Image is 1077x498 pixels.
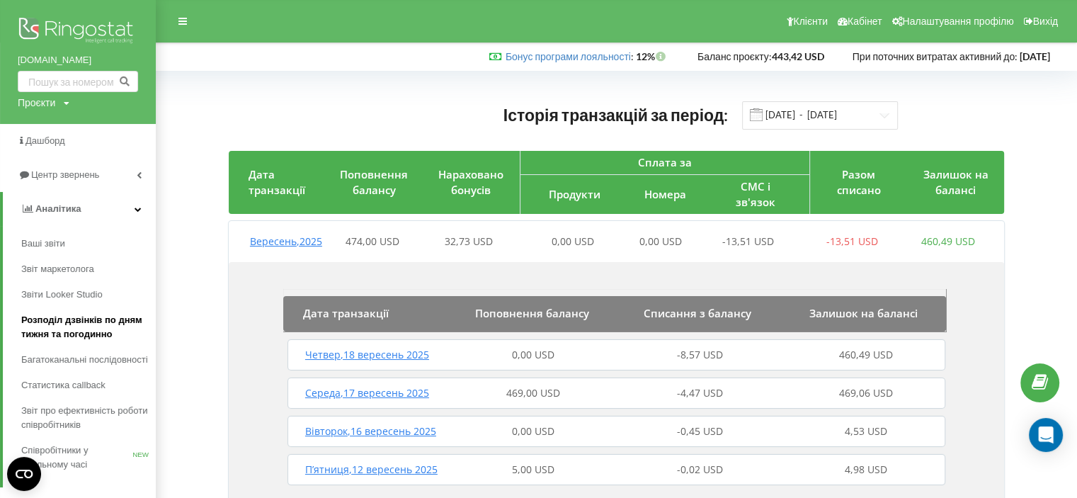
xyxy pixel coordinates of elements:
[644,187,685,201] span: Номера
[18,14,138,50] img: Ringostat logo
[722,234,774,248] span: -13,51 USD
[21,404,149,432] span: Звіт про ефективність роботи співробітників
[21,347,156,373] a: Багатоканальні послідовності
[21,398,156,438] a: Звіт про ефективність роботи співробітників
[853,50,1018,62] span: При поточних витратах активний до:
[676,463,722,476] span: -0,02 USD
[549,187,600,201] span: Продукти
[21,438,156,477] a: Співробітники у реальному часіNEW
[305,386,429,400] span: Середа , 17 вересень 2025
[638,155,692,169] span: Сплата за
[639,234,682,248] span: 0,00 USD
[249,167,305,196] span: Дата транзакції
[506,50,634,62] span: :
[305,463,438,476] span: П’ятниця , 12 вересень 2025
[503,105,729,125] span: Історія транзакцій за період:
[736,179,775,208] span: СМС і зв'язок
[250,234,322,248] span: Вересень , 2025
[839,386,893,400] span: 469,06 USD
[305,424,436,438] span: Вівторок , 16 вересень 2025
[506,386,560,400] span: 469,00 USD
[793,16,828,27] span: Клієнти
[552,234,594,248] span: 0,00 USD
[21,353,148,367] span: Багатоканальні послідовності
[676,386,722,400] span: -4,47 USD
[512,348,554,361] span: 0,00 USD
[697,50,772,62] span: Баланс проєкту:
[21,231,156,256] a: Ваші звіти
[21,313,149,341] span: Розподіл дзвінків по дням тижня та погодинно
[18,53,138,67] a: [DOMAIN_NAME]
[18,96,55,110] div: Проєкти
[845,424,887,438] span: 4,53 USD
[839,348,893,361] span: 460,49 USD
[837,167,881,196] span: Разом списано
[21,288,103,302] span: Звіти Looker Studio
[826,234,878,248] span: -13,51 USD
[921,234,975,248] span: 460,49 USD
[772,50,824,62] strong: 443,42 USD
[676,348,722,361] span: -8,57 USD
[438,167,503,196] span: Нараховано бонусів
[512,463,554,476] span: 5,00 USD
[3,192,156,226] a: Аналiтика
[902,16,1013,27] span: Налаштування профілю
[923,167,988,196] span: Залишок на балансі
[475,306,589,320] span: Поповнення балансу
[340,167,408,196] span: Поповнення балансу
[21,307,156,347] a: Розподіл дзвінків по дням тижня та погодинно
[845,463,887,476] span: 4,98 USD
[21,443,132,472] span: Співробітники у реальному часі
[512,424,554,438] span: 0,00 USD
[809,306,918,320] span: Залишок на балансі
[636,50,669,62] strong: 12%
[21,373,156,398] a: Статистика callback
[644,306,751,320] span: Списання з балансу
[1029,418,1063,452] div: Open Intercom Messenger
[21,237,65,251] span: Ваші звіти
[506,50,631,62] a: Бонус програми лояльності
[303,306,389,320] span: Дата транзакції
[21,378,106,392] span: Статистика callback
[848,16,882,27] span: Кабінет
[346,234,399,248] span: 474,00 USD
[21,262,94,276] span: Звіт маркетолога
[25,135,65,146] span: Дашборд
[676,424,722,438] span: -0,45 USD
[305,348,429,361] span: Четвер , 18 вересень 2025
[7,457,41,491] button: Open CMP widget
[31,169,99,180] span: Центр звернень
[21,282,156,307] a: Звіти Looker Studio
[35,203,81,214] span: Аналiтика
[445,234,493,248] span: 32,73 USD
[1020,50,1050,62] strong: [DATE]
[21,256,156,282] a: Звіт маркетолога
[18,71,138,92] input: Пошук за номером
[1033,16,1058,27] span: Вихід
